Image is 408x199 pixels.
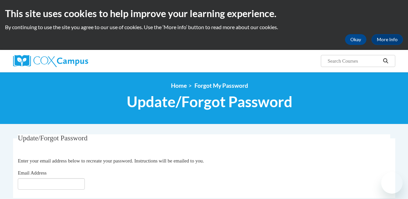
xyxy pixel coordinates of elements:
button: Okay [345,34,366,45]
span: Email Address [18,170,47,176]
span: Enter your email address below to recreate your password. Instructions will be emailed to you. [18,158,204,163]
span: Update/Forgot Password [127,93,292,111]
img: Cox Campus [13,55,88,67]
a: More Info [371,34,403,45]
h2: This site uses cookies to help improve your learning experience. [5,7,403,20]
a: Home [171,82,187,89]
button: Search [381,57,391,65]
input: Search Courses [327,57,381,65]
span: Update/Forgot Password [18,134,88,142]
span: Forgot My Password [194,82,248,89]
input: Email [18,178,85,190]
a: Cox Campus [13,55,134,67]
p: By continuing to use the site you agree to our use of cookies. Use the ‘More info’ button to read... [5,23,403,31]
iframe: Button to launch messaging window [381,172,403,194]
